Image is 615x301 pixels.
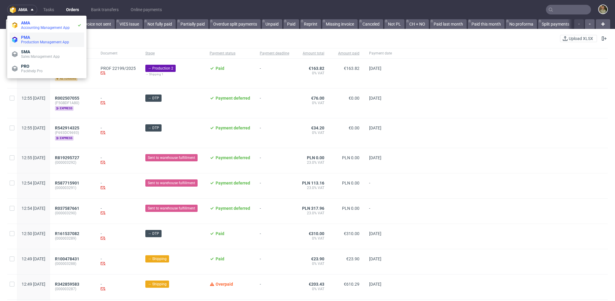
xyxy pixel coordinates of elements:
a: Partially paid [177,19,208,29]
span: Paid [216,231,224,236]
a: Paid last month [430,19,467,29]
a: Unpaid [262,19,282,29]
span: (000003292) [55,160,91,165]
div: - [101,181,136,191]
span: Sent to warehouse fulfillment [148,180,195,186]
img: logo [10,6,18,13]
a: Canceled [359,19,383,29]
span: SMA [21,49,30,54]
a: Invoice not sent [78,19,115,29]
span: Payment deferred [216,181,250,185]
span: [DATE] [369,126,381,130]
span: - [369,206,392,216]
a: Paid [283,19,299,29]
span: express [55,106,74,111]
span: Payment deferred [216,96,250,101]
span: → Shipping [148,281,167,287]
div: - [101,155,136,166]
span: PLN 0.00 [342,206,359,211]
span: PLN 113.16 [302,181,324,185]
a: R161537082 [55,231,80,236]
span: 0% VAT [299,71,324,76]
a: Missing invoice [322,19,358,29]
span: (000003287) [55,287,91,291]
span: (F693DC9693) [55,130,91,135]
span: - [260,256,289,267]
span: → Production 2 [148,66,173,71]
span: PLN 317.96 [302,206,324,211]
a: Not PL [384,19,404,29]
span: 12:49 [DATE] [22,282,45,287]
span: - [260,282,289,292]
span: Payment deferred [216,155,250,160]
span: €163.82 [344,66,359,71]
span: R100478431 [55,256,79,261]
span: 12:55 [DATE] [22,126,45,130]
span: 0% VAT [299,130,324,135]
a: Not fully paid [144,19,176,29]
span: PLN 0.00 [342,181,359,185]
span: [DATE] [369,96,381,101]
span: [DATE] [369,66,381,71]
a: Tasks [40,5,58,14]
span: - [260,126,289,141]
span: €76.00 [311,96,324,101]
a: Paid this month [468,19,504,29]
a: Split payments [538,19,573,29]
span: 12:50 [DATE] [22,231,45,236]
span: PLN 0.00 [342,155,359,160]
span: €34.20 [311,126,324,130]
span: €310.00 [344,231,359,236]
span: (F5GBDF1A80) [55,101,91,105]
span: R542914325 [55,126,79,130]
span: 12:55 [DATE] [22,155,45,160]
span: Stage [145,51,200,56]
img: Pablo Michaello [599,5,607,14]
span: €310.00 [309,231,324,236]
span: Packhelp Pro [21,69,43,73]
a: R037587661 [55,206,80,211]
span: 23.0% VAT [299,211,324,216]
span: Upload XLSX [568,36,594,41]
a: PROF 22199/2025 [101,66,136,71]
a: Orders [62,5,83,14]
span: → DTP [148,125,159,131]
div: - [101,256,136,267]
span: PMA [21,35,30,40]
a: Bank transfers [87,5,122,14]
a: Overdue split payments [210,19,261,29]
span: Production Management App [21,40,69,44]
span: 0% VAT [299,236,324,241]
a: PMAProduction Management App [10,33,84,47]
span: AMA [21,20,30,25]
a: R542914325 [55,126,80,130]
span: R002507055 [55,96,79,101]
span: 0% VAT [299,101,324,105]
span: €610.29 [344,282,359,287]
span: [DATE] [369,231,381,236]
span: Document [101,51,136,56]
a: R100478431 [55,256,80,261]
span: → DTP [148,231,159,236]
span: Paid [216,66,224,71]
div: → Shipping 1 [145,72,200,77]
span: (000003291) [55,185,91,190]
span: Payment deadline [260,51,289,56]
span: 23.0% VAT [299,160,324,165]
a: R342859583 [55,282,80,287]
a: SMASales Management App [10,47,84,61]
span: Overpaid [216,282,233,287]
a: Online payments [127,5,165,14]
a: All [6,19,23,29]
span: (000003290) [55,211,91,216]
a: No proforma [506,19,537,29]
div: - [101,96,136,106]
span: → Shipping [148,256,167,262]
span: R161537082 [55,231,79,236]
span: €23.90 [346,256,359,261]
span: - [260,96,289,111]
span: → DTP [148,95,159,101]
span: Payment status [210,51,250,56]
button: Upload XLSX [560,35,597,42]
span: Amount paid [334,51,359,56]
